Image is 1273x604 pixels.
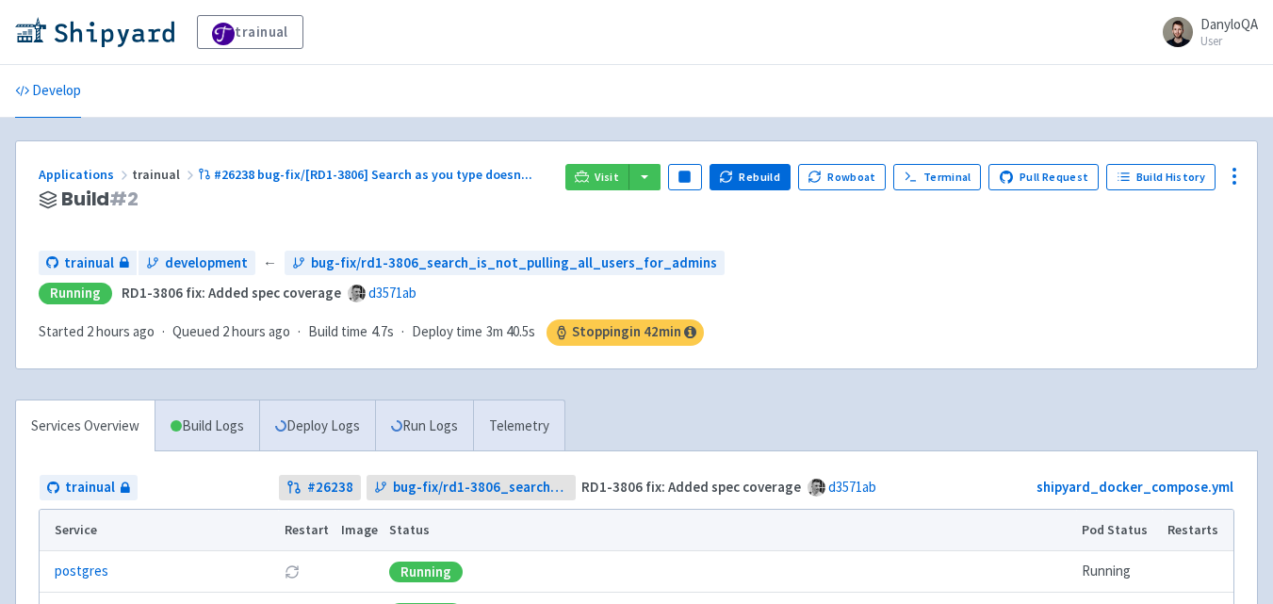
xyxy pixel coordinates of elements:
span: Build [61,188,139,210]
button: Pause [668,164,702,190]
a: shipyard_docker_compose.yml [1036,478,1233,496]
a: bug-fix/rd1-3806_search_is_not_pulling_all_users_for_admins [367,475,576,500]
a: development [139,251,255,276]
div: · · · [39,319,704,346]
a: Build History [1106,164,1216,190]
span: trainual [65,477,115,498]
a: Applications [39,166,132,183]
a: d3571ab [828,478,876,496]
strong: RD1-3806 fix: Added spec coverage [581,478,801,496]
a: Build Logs [155,400,259,452]
small: User [1200,35,1258,47]
a: Develop [15,65,81,118]
a: Visit [565,164,629,190]
strong: RD1-3806 fix: Added spec coverage [122,284,341,302]
a: trainual [197,15,303,49]
th: Restarts [1162,510,1233,551]
span: ← [263,253,277,274]
th: Pod Status [1076,510,1162,551]
a: Pull Request [988,164,1099,190]
button: Rebuild [710,164,791,190]
time: 2 hours ago [87,322,155,340]
span: Started [39,322,155,340]
div: Running [389,562,463,582]
a: #26238 [279,475,361,500]
th: Restart [278,510,335,551]
a: Run Logs [375,400,473,452]
div: Running [39,283,112,304]
span: 3m 40.5s [486,321,535,343]
span: Visit [595,170,619,185]
time: 2 hours ago [222,322,290,340]
span: DanyloQA [1200,15,1258,33]
a: bug-fix/rd1-3806_search_is_not_pulling_all_users_for_admins [285,251,725,276]
a: postgres [55,561,108,582]
span: Build time [308,321,367,343]
button: Restart pod [285,564,300,580]
span: Stopping in 42 min [547,319,704,346]
a: trainual [39,251,137,276]
a: Telemetry [473,400,564,452]
a: #26238 bug-fix/[RD1-3806] Search as you type doesn... [198,166,535,183]
th: Status [384,510,1076,551]
span: trainual [64,253,114,274]
a: trainual [40,475,138,500]
span: #26238 bug-fix/[RD1-3806] Search as you type doesn ... [214,166,532,183]
a: Terminal [893,164,981,190]
span: bug-fix/rd1-3806_search_is_not_pulling_all_users_for_admins [311,253,717,274]
a: DanyloQA User [1151,17,1258,47]
th: Image [335,510,384,551]
span: # 2 [109,186,139,212]
td: Running [1076,551,1162,593]
span: Queued [172,322,290,340]
a: d3571ab [368,284,416,302]
strong: # 26238 [307,477,353,498]
img: Shipyard logo [15,17,174,47]
span: development [165,253,248,274]
a: Services Overview [16,400,155,452]
span: trainual [132,166,198,183]
span: 4.7s [371,321,394,343]
span: bug-fix/rd1-3806_search_is_not_pulling_all_users_for_admins [393,477,568,498]
a: Deploy Logs [259,400,375,452]
th: Service [40,510,278,551]
button: Rowboat [798,164,887,190]
span: Deploy time [412,321,482,343]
